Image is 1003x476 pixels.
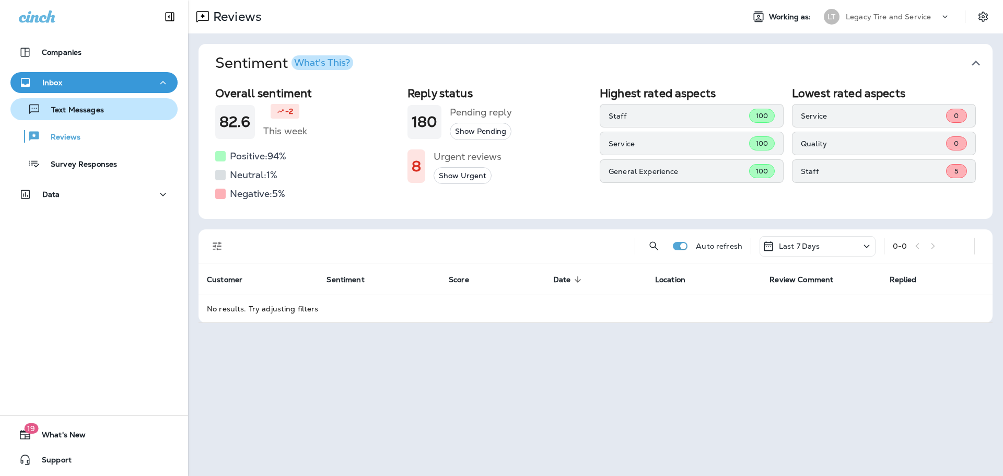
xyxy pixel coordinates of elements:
[779,242,820,250] p: Last 7 Days
[294,58,350,67] div: What's This?
[207,275,256,284] span: Customer
[230,148,286,165] h5: Positive: 94 %
[215,87,399,100] h2: Overall sentiment
[42,78,62,87] p: Inbox
[412,113,437,131] h1: 180
[155,6,184,27] button: Collapse Sidebar
[553,275,571,284] span: Date
[801,140,946,148] p: Quality
[207,44,1001,83] button: SentimentWhat's This?
[756,167,768,176] span: 100
[769,275,833,284] span: Review Comment
[449,275,483,284] span: Score
[449,275,469,284] span: Score
[263,123,307,140] h5: This week
[655,275,699,284] span: Location
[792,87,976,100] h2: Lowest rated aspects
[890,275,917,284] span: Replied
[801,112,946,120] p: Service
[824,9,839,25] div: LT
[846,13,931,21] p: Legacy Tire and Service
[412,158,421,175] h1: 8
[42,190,60,199] p: Data
[199,83,993,219] div: SentimentWhat's This?
[609,167,749,176] p: General Experience
[41,106,104,115] p: Text Messages
[769,13,813,21] span: Working as:
[219,113,251,131] h1: 82.6
[10,449,178,470] button: Support
[10,125,178,147] button: Reviews
[10,184,178,205] button: Data
[285,106,293,117] p: -2
[209,9,262,25] p: Reviews
[31,431,86,443] span: What's New
[600,87,784,100] h2: Highest rated aspects
[450,104,512,121] h5: Pending reply
[450,123,511,140] button: Show Pending
[24,423,38,434] span: 19
[974,7,993,26] button: Settings
[10,424,178,445] button: 19What's New
[801,167,946,176] p: Staff
[40,133,80,143] p: Reviews
[954,111,959,120] span: 0
[326,275,364,284] span: Sentiment
[696,242,742,250] p: Auto refresh
[199,295,993,322] td: No results. Try adjusting filters
[756,111,768,120] span: 100
[40,160,117,170] p: Survey Responses
[230,185,285,202] h5: Negative: 5 %
[10,42,178,63] button: Companies
[609,112,749,120] p: Staff
[434,167,492,184] button: Show Urgent
[291,55,353,70] button: What's This?
[230,167,277,183] h5: Neutral: 1 %
[10,72,178,93] button: Inbox
[10,98,178,120] button: Text Messages
[434,148,501,165] h5: Urgent reviews
[326,275,378,284] span: Sentiment
[407,87,591,100] h2: Reply status
[31,456,72,468] span: Support
[893,242,907,250] div: 0 - 0
[10,153,178,175] button: Survey Responses
[42,48,81,56] p: Companies
[609,140,749,148] p: Service
[553,275,585,284] span: Date
[756,139,768,148] span: 100
[207,236,228,257] button: Filters
[954,139,959,148] span: 0
[644,236,664,257] button: Search Reviews
[890,275,930,284] span: Replied
[655,275,685,284] span: Location
[769,275,847,284] span: Review Comment
[954,167,959,176] span: 5
[215,54,353,72] h1: Sentiment
[207,275,242,284] span: Customer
